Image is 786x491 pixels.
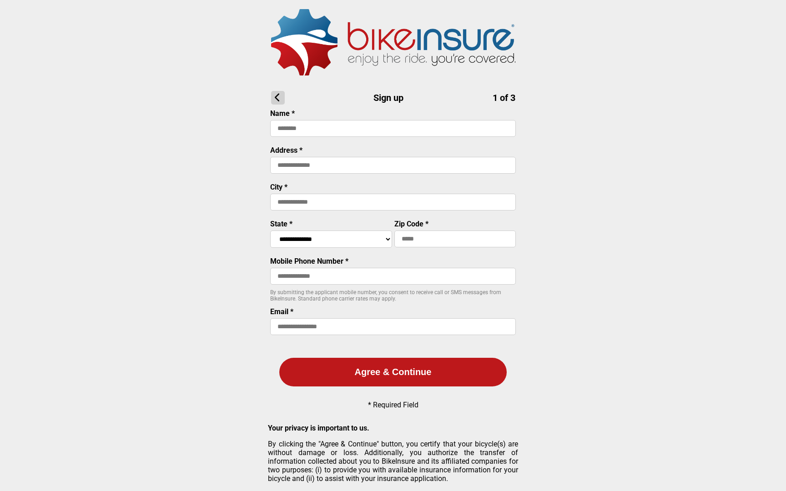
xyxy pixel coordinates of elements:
span: 1 of 3 [493,92,515,103]
label: Name * [270,109,295,118]
label: Mobile Phone Number * [270,257,348,266]
p: By submitting the applicant mobile number, you consent to receive call or SMS messages from BikeI... [270,289,516,302]
strong: Your privacy is important to us. [268,424,369,432]
label: State * [270,220,292,228]
label: Zip Code * [394,220,428,228]
label: Email * [270,307,293,316]
button: Agree & Continue [279,358,507,386]
label: City * [270,183,287,191]
h1: Sign up [271,91,515,105]
p: By clicking the "Agree & Continue" button, you certify that your bicycle(s) are without damage or... [268,440,518,483]
label: Address * [270,146,302,155]
p: * Required Field [368,401,418,409]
